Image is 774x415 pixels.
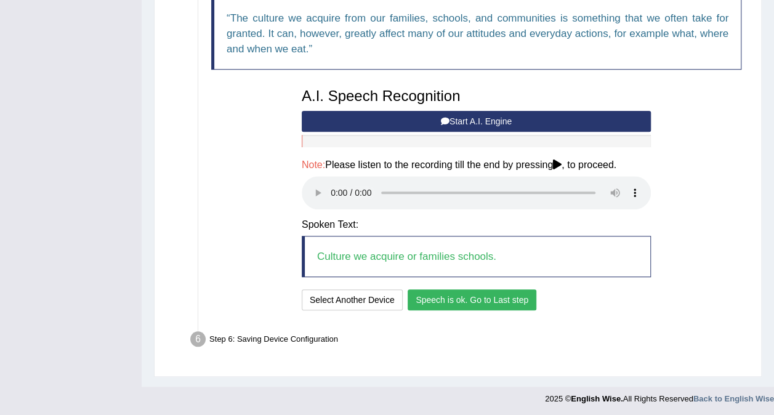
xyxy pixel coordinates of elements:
[408,289,536,310] button: Speech is ok. Go to Last step
[302,159,651,171] h4: Please listen to the recording till the end by pressing , to proceed.
[227,12,728,55] q: The culture we acquire from our families, schools, and communities is something that we often tak...
[302,236,651,277] blockquote: Culture we acquire or families schools.
[302,159,325,170] span: Note:
[302,219,651,230] h4: Spoken Text:
[545,387,774,405] div: 2025 © All Rights Reserved
[571,394,623,403] strong: English Wise.
[302,289,403,310] button: Select Another Device
[302,111,651,132] button: Start A.I. Engine
[693,394,774,403] a: Back to English Wise
[185,328,756,355] div: Step 6: Saving Device Configuration
[302,88,651,104] h3: A.I. Speech Recognition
